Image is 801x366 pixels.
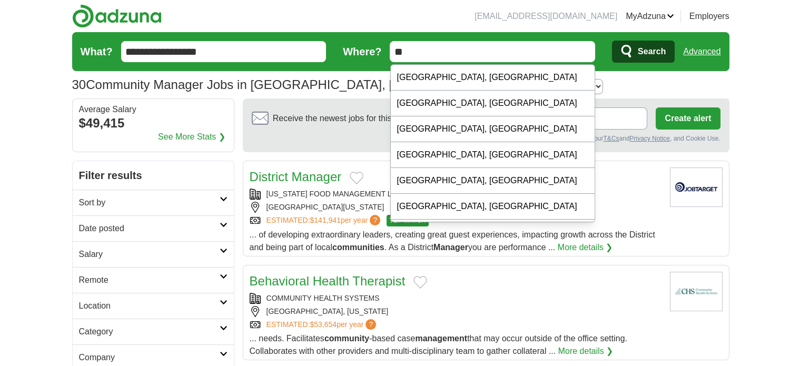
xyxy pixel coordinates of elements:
a: MyAdzuna [626,10,674,23]
button: Search [612,41,675,63]
img: Community Health Systems logo [670,272,723,311]
h2: Date posted [79,222,220,235]
span: ? [370,215,380,225]
img: Adzuna logo [72,4,162,28]
h1: Community Manager Jobs in [GEOGRAPHIC_DATA], [GEOGRAPHIC_DATA] [72,77,521,92]
span: ? [365,319,376,330]
span: TOP MATCH [387,215,428,226]
h2: Salary [79,248,220,261]
a: ESTIMATED:$141,941per year? [266,215,383,226]
a: Remote [73,267,234,293]
strong: Manager [433,243,468,252]
a: Behavioral Health Therapist [250,274,406,288]
a: T&Cs [603,135,619,142]
div: [GEOGRAPHIC_DATA], [GEOGRAPHIC_DATA] [391,142,595,168]
a: Salary [73,241,234,267]
a: Employers [689,10,729,23]
div: [US_STATE] FOOD MANAGEMENT LLC [250,189,661,200]
div: $49,415 [79,114,228,133]
div: [GEOGRAPHIC_DATA], [GEOGRAPHIC_DATA] [391,220,595,245]
a: District Manager [250,170,342,184]
button: Add to favorite jobs [350,172,363,184]
span: $53,654 [310,320,337,329]
a: See More Stats ❯ [158,131,225,143]
div: [GEOGRAPHIC_DATA], [GEOGRAPHIC_DATA] [391,168,595,194]
div: Average Salary [79,105,228,114]
strong: community [324,334,369,343]
h2: Sort by [79,196,220,209]
a: More details ❯ [558,241,613,254]
span: ... of developing extraordinary leaders, creating great guest experiences, impacting growth acros... [250,230,655,252]
button: Create alert [656,107,720,130]
div: [GEOGRAPHIC_DATA], [US_STATE] [250,306,661,317]
button: Add to favorite jobs [413,276,427,289]
a: ESTIMATED:$53,654per year? [266,319,379,330]
span: $141,941 [310,216,340,224]
label: What? [81,44,113,60]
strong: communities [332,243,384,252]
h2: Company [79,351,220,364]
span: Receive the newest jobs for this search : [273,112,453,125]
h2: Remote [79,274,220,286]
a: COMMUNITY HEALTH SYSTEMS [266,294,380,302]
span: Search [638,41,666,62]
span: 30 [72,75,86,94]
a: Date posted [73,215,234,241]
div: [GEOGRAPHIC_DATA], [GEOGRAPHIC_DATA] [391,194,595,220]
strong: management [415,334,467,343]
a: Sort by [73,190,234,215]
a: More details ❯ [558,345,614,358]
h2: Location [79,300,220,312]
div: [GEOGRAPHIC_DATA], [GEOGRAPHIC_DATA] [391,65,595,91]
h2: Filter results [73,161,234,190]
h2: Category [79,325,220,338]
img: Company logo [670,167,723,207]
div: By creating an alert, you agree to our and , and Cookie Use. [252,134,720,143]
a: Category [73,319,234,344]
div: [GEOGRAPHIC_DATA][US_STATE] [250,202,661,213]
label: Where? [343,44,381,60]
div: [GEOGRAPHIC_DATA], [GEOGRAPHIC_DATA] [391,116,595,142]
div: [GEOGRAPHIC_DATA], [GEOGRAPHIC_DATA] [391,91,595,116]
span: ... needs. Facilitates -based case that may occur outside of the office setting. Collaborates wit... [250,334,627,355]
li: [EMAIL_ADDRESS][DOMAIN_NAME] [474,10,617,23]
a: Privacy Notice [629,135,670,142]
a: Advanced [683,41,720,62]
a: Location [73,293,234,319]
